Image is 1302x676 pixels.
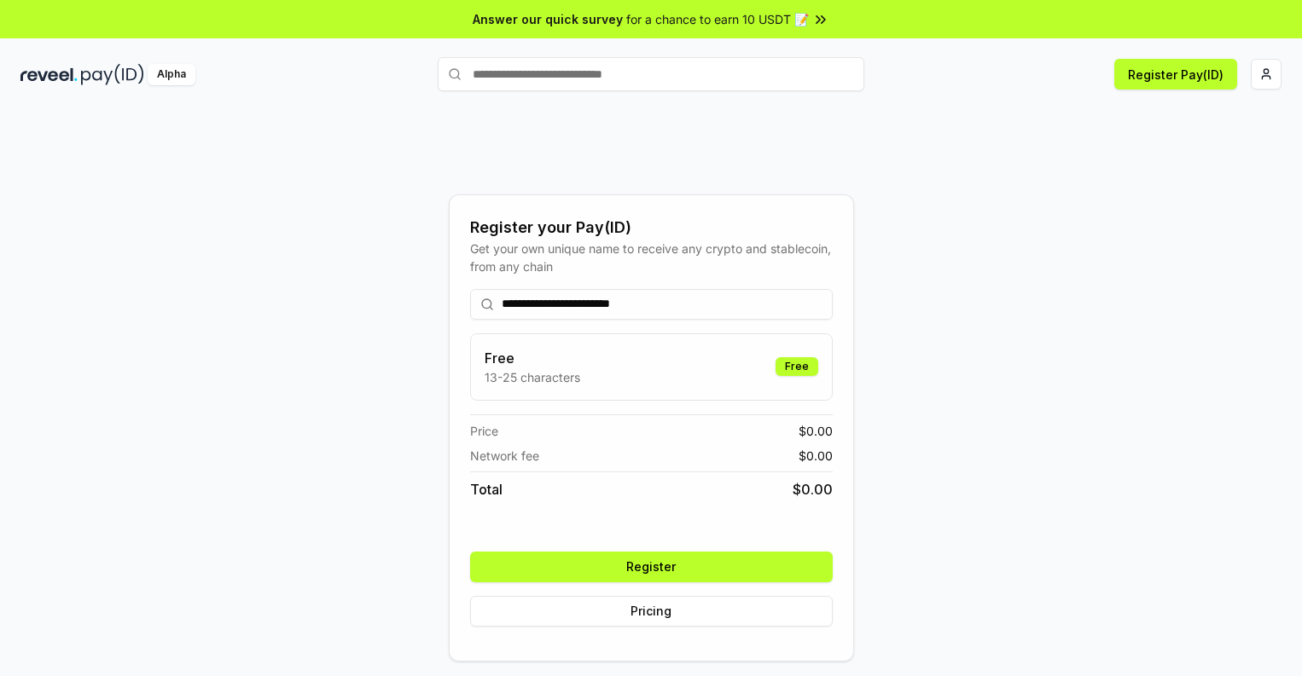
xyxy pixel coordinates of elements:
[799,447,833,465] span: $ 0.00
[470,216,833,240] div: Register your Pay(ID)
[20,64,78,85] img: reveel_dark
[626,10,809,28] span: for a chance to earn 10 USDT 📝
[485,368,580,386] p: 13-25 characters
[470,240,833,275] div: Get your own unique name to receive any crypto and stablecoin, from any chain
[81,64,144,85] img: pay_id
[799,422,833,440] span: $ 0.00
[470,479,503,500] span: Total
[470,422,498,440] span: Price
[470,552,833,582] button: Register
[470,596,833,627] button: Pricing
[793,479,833,500] span: $ 0.00
[148,64,195,85] div: Alpha
[1114,59,1237,90] button: Register Pay(ID)
[776,357,818,376] div: Free
[470,447,539,465] span: Network fee
[485,348,580,368] h3: Free
[473,10,623,28] span: Answer our quick survey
